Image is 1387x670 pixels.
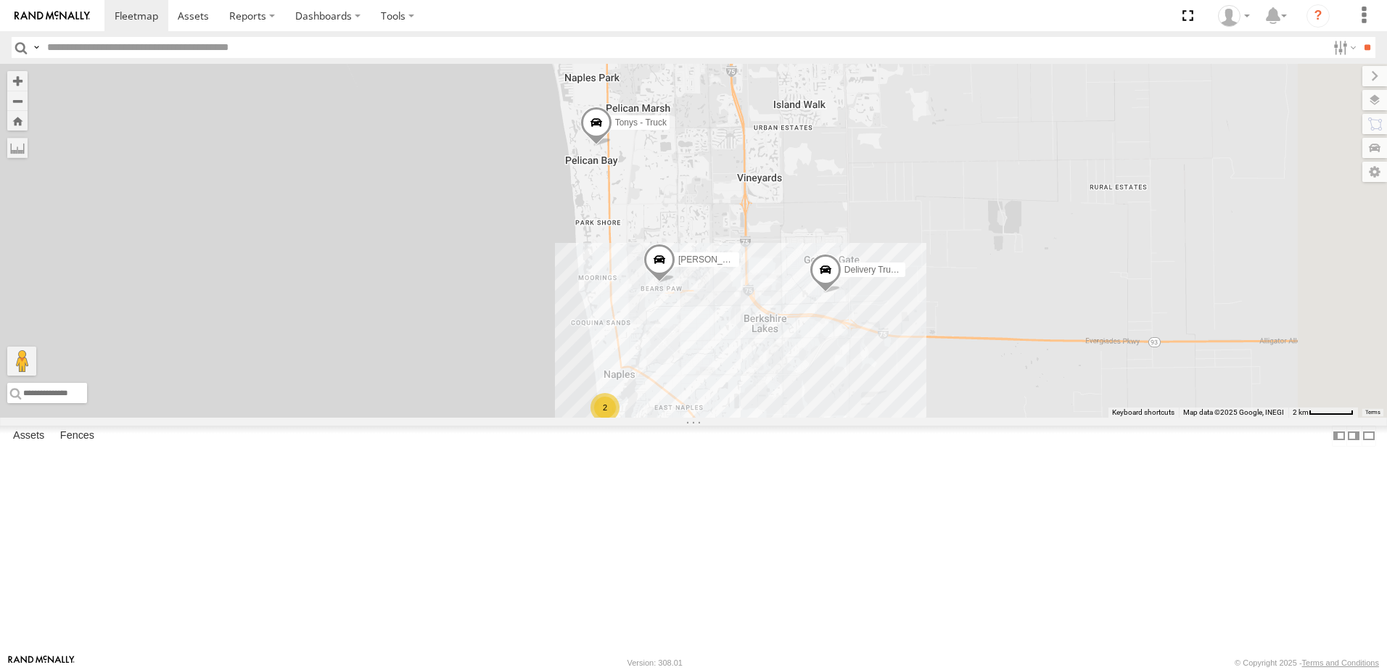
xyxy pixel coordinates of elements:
[615,117,667,128] span: Tonys - Truck
[1332,426,1346,447] label: Dock Summary Table to the Left
[1288,408,1358,418] button: Map Scale: 2 km per 58 pixels
[1346,426,1361,447] label: Dock Summary Table to the Right
[53,426,102,446] label: Fences
[7,71,28,91] button: Zoom in
[1362,426,1376,447] label: Hide Summary Table
[8,655,75,670] a: Visit our Website
[6,426,52,446] label: Assets
[1328,37,1359,58] label: Search Filter Options
[7,91,28,111] button: Zoom out
[7,138,28,158] label: Measure
[7,111,28,131] button: Zoom Home
[1183,408,1284,416] span: Map data ©2025 Google, INEGI
[627,658,683,667] div: Version: 308.01
[678,255,828,265] span: [PERSON_NAME] - Van (Pink key tag)
[1362,162,1387,182] label: Map Settings
[7,347,36,376] button: Drag Pegman onto the map to open Street View
[1293,408,1309,416] span: 2 km
[1306,4,1330,28] i: ?
[1213,5,1255,27] div: Yerlin Castro
[15,11,90,21] img: rand-logo.svg
[844,265,955,276] span: Delivery Truck (Blue key tag)
[590,393,620,422] div: 2
[1302,658,1379,667] a: Terms and Conditions
[1365,410,1380,415] a: Terms (opens in new tab)
[30,37,42,58] label: Search Query
[1112,408,1174,418] button: Keyboard shortcuts
[1235,658,1379,667] div: © Copyright 2025 -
